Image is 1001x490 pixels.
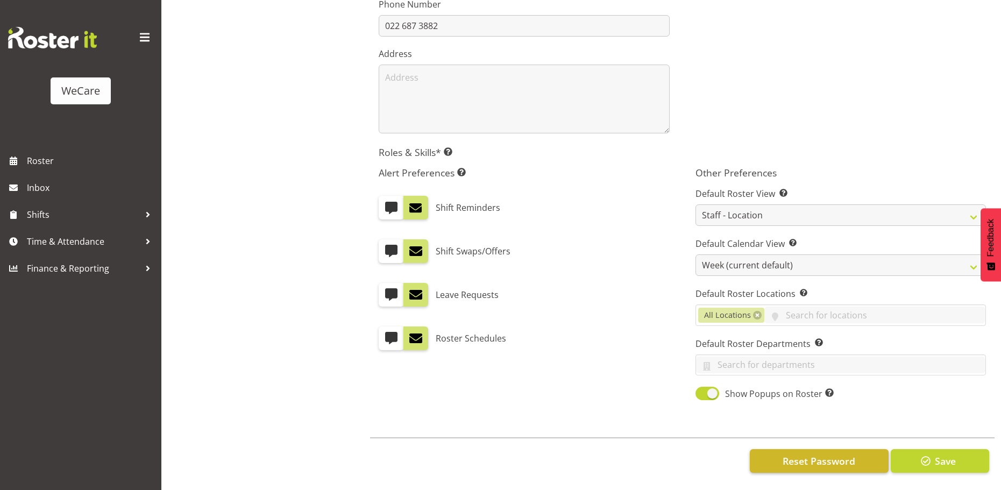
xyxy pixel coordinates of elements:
button: Feedback - Show survey [981,208,1001,281]
label: Default Roster Departments [695,337,986,350]
input: Search for locations [764,307,985,323]
span: Save [935,454,956,468]
label: Shift Swaps/Offers [436,239,510,263]
label: Default Roster Locations [695,287,986,300]
span: Inbox [27,180,156,196]
span: Roster [27,153,156,169]
span: Reset Password [783,454,855,468]
h5: Alert Preferences [379,167,669,179]
div: WeCare [61,83,100,99]
span: Shifts [27,207,140,223]
img: Rosterit website logo [8,27,97,48]
label: Shift Reminders [436,196,500,219]
label: Roster Schedules [436,326,506,350]
label: Address [379,47,669,60]
label: Default Roster View [695,187,986,200]
button: Reset Password [750,449,889,473]
label: Leave Requests [436,283,499,307]
span: All Locations [704,309,751,321]
input: Phone Number [379,15,669,37]
span: Show Popups on Roster [719,387,834,400]
span: Time & Attendance [27,233,140,250]
button: Save [891,449,989,473]
label: Default Calendar View [695,237,986,250]
span: Feedback [986,219,996,257]
span: Finance & Reporting [27,260,140,276]
h5: Roles & Skills* [379,146,986,158]
h5: Other Preferences [695,167,986,179]
input: Search for departments [696,357,985,373]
